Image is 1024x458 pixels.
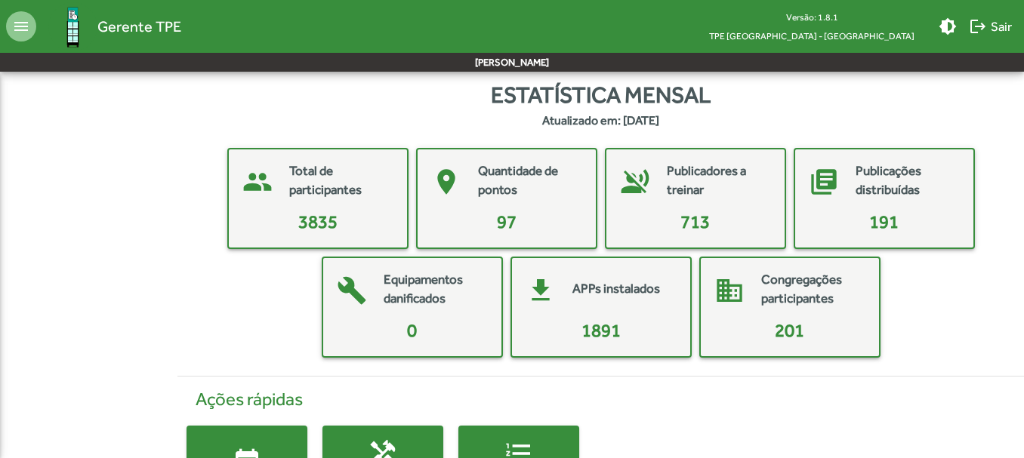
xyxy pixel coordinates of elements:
[384,270,486,309] mat-card-title: Equipamentos danificados
[939,17,957,35] mat-icon: brightness_medium
[424,159,469,204] mat-icon: place
[491,78,711,112] span: Estatística mensal
[667,161,770,200] mat-card-title: Publicadores a treinar
[97,14,181,38] span: Gerente TPE
[572,279,660,299] mat-card-title: APPs instalados
[969,17,987,35] mat-icon: logout
[478,161,581,200] mat-card-title: Quantidade de pontos
[869,211,899,232] span: 191
[697,26,927,45] span: TPE [GEOGRAPHIC_DATA] - [GEOGRAPHIC_DATA]
[581,320,621,340] span: 1891
[518,268,563,313] mat-icon: get_app
[697,8,927,26] div: Versão: 1.8.1
[801,159,847,204] mat-icon: library_books
[969,13,1012,40] span: Sair
[6,11,36,41] mat-icon: menu
[298,211,338,232] span: 3835
[612,159,658,204] mat-icon: voice_over_off
[963,13,1018,40] button: Sair
[497,211,517,232] span: 97
[329,268,375,313] mat-icon: build
[680,211,710,232] span: 713
[36,2,181,51] a: Gerente TPE
[761,270,864,309] mat-card-title: Congregações participantes
[856,161,958,200] mat-card-title: Publicações distribuídas
[775,320,804,340] span: 201
[407,320,417,340] span: 0
[48,2,97,51] img: Logo
[707,268,752,313] mat-icon: domain
[542,112,659,130] strong: Atualizado em: [DATE]
[187,389,1015,410] h4: Ações rápidas
[235,159,280,204] mat-icon: people
[289,161,392,200] mat-card-title: Total de participantes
